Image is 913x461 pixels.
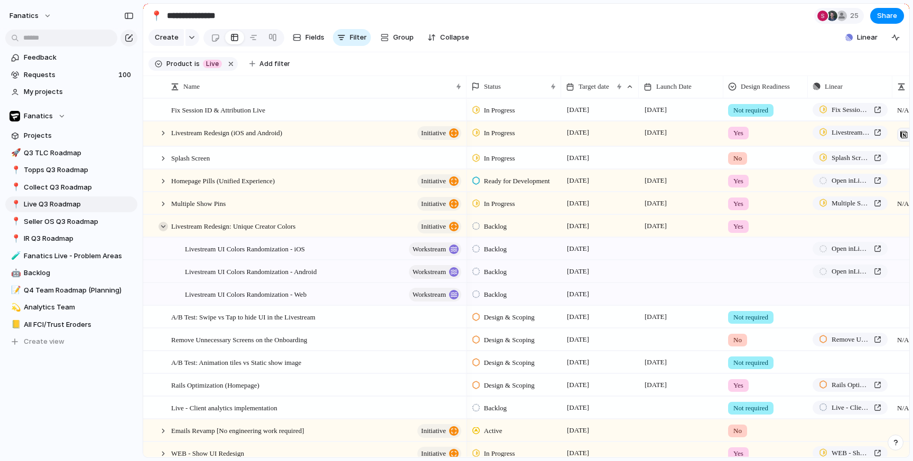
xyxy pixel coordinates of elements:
[5,248,137,264] a: 🧪Fanatics Live - Problem Areas
[733,105,768,116] span: Not required
[832,334,870,345] span: Remove Unnecessary Screens on the Onboarding
[24,336,64,347] span: Create view
[24,251,134,261] span: Fanatics Live - Problem Areas
[171,379,259,391] span: Rails Optimization (Homepage)
[375,29,419,46] button: Group
[10,319,20,330] button: 📒
[171,356,301,368] span: A/B Test: Animation tiles vs Static show image
[484,105,515,116] span: In Progress
[484,357,535,368] span: Design & Scoping
[24,319,134,330] span: All FCI/Trust Eroders
[484,221,507,232] span: Backlog
[421,174,446,189] span: initiative
[484,176,550,186] span: Ready for Development
[171,220,295,232] span: Livestream Redesign: Unique Creator Colors
[832,243,870,254] span: Open in Linear
[413,242,446,257] span: workstream
[11,318,18,331] div: 📒
[733,128,743,138] span: Yes
[417,174,461,188] button: initiative
[813,196,888,210] a: Multiple Show Pins
[24,182,134,193] span: Collect Q3 Roadmap
[417,424,461,438] button: initiative
[194,59,200,69] span: is
[813,242,888,256] a: Open inLinear
[24,268,134,278] span: Backlog
[421,446,446,461] span: initiative
[171,152,210,164] span: Splash Screen
[11,181,18,193] div: 📍
[642,379,669,391] span: [DATE]
[417,197,461,211] button: initiative
[564,311,592,323] span: [DATE]
[24,233,134,244] span: IR Q3 Roadmap
[305,32,324,43] span: Fields
[832,127,870,138] span: Livestream Redesign (iOS and Android)
[733,176,743,186] span: Yes
[5,145,137,161] a: 🚀Q3 TLC Roadmap
[564,152,592,164] span: [DATE]
[171,197,226,209] span: Multiple Show Pins
[10,182,20,193] button: 📍
[656,81,692,92] span: Launch Date
[421,196,446,211] span: initiative
[741,81,790,92] span: Design Readiness
[832,402,870,413] span: Live - Client analytics implementation
[850,11,862,21] span: 25
[484,267,507,277] span: Backlog
[155,32,179,43] span: Create
[564,126,592,139] span: [DATE]
[413,287,446,302] span: workstream
[5,317,137,333] a: 📒All FCI/Trust Eroders
[417,220,461,233] button: initiative
[484,289,507,300] span: Backlog
[11,215,18,228] div: 📍
[564,174,592,187] span: [DATE]
[10,165,20,175] button: 📍
[192,58,202,70] button: is
[288,29,329,46] button: Fields
[642,104,669,116] span: [DATE]
[5,214,137,230] a: 📍Seller OS Q3 Roadmap
[813,446,888,460] a: WEB - Show UI Redesign
[579,81,609,92] span: Target date
[564,242,592,255] span: [DATE]
[5,283,137,298] div: 📝Q4 Team Roadmap (Planning)
[564,356,592,369] span: [DATE]
[151,8,162,23] div: 📍
[421,424,446,438] span: initiative
[564,265,592,278] span: [DATE]
[642,311,669,323] span: [DATE]
[24,165,134,175] span: Topps Q3 Roadmap
[171,447,244,459] span: WEB - Show UI Redesign
[733,312,768,323] span: Not required
[11,199,18,211] div: 📍
[24,70,115,80] span: Requests
[564,424,592,437] span: [DATE]
[484,380,535,391] span: Design & Scoping
[813,401,888,415] a: Live - Client analytics implementation
[813,103,888,117] a: Fix Session ID & Attribution Live
[10,11,39,21] span: fanatics
[484,81,501,92] span: Status
[642,356,669,369] span: [DATE]
[813,174,888,187] a: Open inLinear
[733,335,742,345] span: No
[5,299,137,315] a: 💫Analytics Team
[148,29,184,46] button: Create
[24,130,134,141] span: Projects
[10,148,20,158] button: 🚀
[11,302,18,314] div: 💫
[185,288,306,300] span: Livestream UI Colors Randomization - Web
[171,424,304,436] span: Emails Revamp [No engineering work required]
[171,333,307,345] span: Remove Unnecessary Screens on the Onboarding
[564,447,592,459] span: [DATE]
[171,104,265,116] span: Fix Session ID & Attribution Live
[148,7,165,24] button: 📍
[5,108,137,124] button: Fanatics
[484,153,515,164] span: In Progress
[564,220,592,232] span: [DATE]
[11,233,18,245] div: 📍
[5,7,57,24] button: fanatics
